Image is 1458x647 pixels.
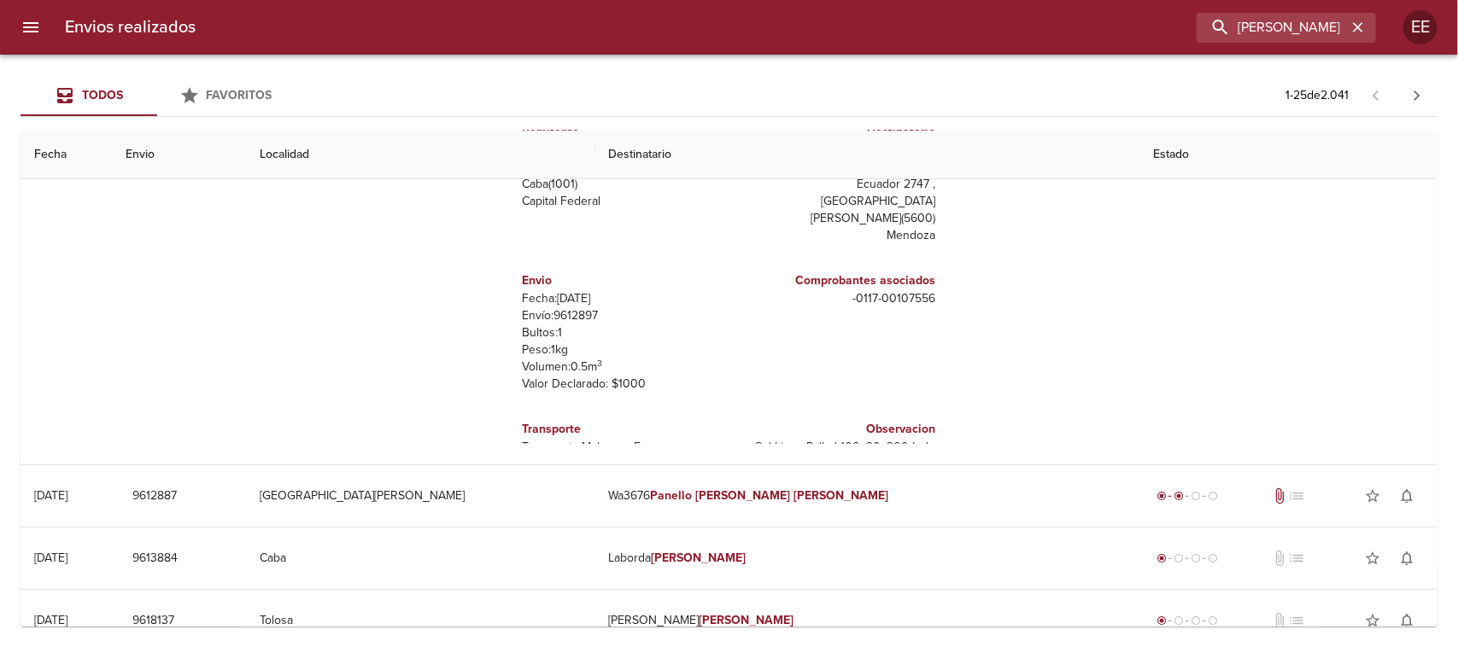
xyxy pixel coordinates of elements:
div: [DATE] [34,613,67,627]
p: Capital Federal [523,193,723,210]
th: Envio [112,131,247,179]
em: [PERSON_NAME] [696,488,791,503]
span: No tiene pedido asociado [1289,550,1306,567]
span: radio_button_unchecked [1191,615,1201,626]
div: [DATE] [34,551,67,565]
div: EE [1403,10,1438,44]
span: 9618137 [132,610,174,632]
button: Activar notificaciones [1390,479,1424,513]
p: Ecuador 2747 , [736,176,936,193]
th: Fecha [20,131,112,179]
p: 1 - 25 de 2.041 [1285,87,1349,104]
span: No tiene documentos adjuntos [1272,612,1289,629]
td: Wa3676 [595,465,1140,527]
input: buscar [1197,13,1347,43]
span: No tiene documentos adjuntos [1272,550,1289,567]
h6: Observacion [736,420,936,439]
span: radio_button_unchecked [1174,553,1184,563]
span: radio_button_unchecked [1208,553,1218,563]
span: 9613884 [132,548,178,569]
p: Transporte: Malargue Exp [523,439,723,456]
p: Envío: 9612897 [523,307,723,324]
span: Todos [82,88,123,102]
p: Peso: 1 kg [523,341,723,358]
span: Pagina anterior [1356,86,1397,103]
span: No tiene pedido asociado [1289,487,1306,504]
button: 9612887 [126,481,184,512]
p: Volumen: 0.5 m [523,358,723,376]
span: radio_button_unchecked [1191,553,1201,563]
p: [GEOGRAPHIC_DATA][PERSON_NAME] ( 5600 ) [736,193,936,227]
span: star_border [1364,550,1381,567]
em: Panello [651,488,693,503]
button: Agregar a favoritos [1356,603,1390,638]
button: 9613884 [126,543,184,574]
button: Activar notificaciones [1390,541,1424,575]
button: Agregar a favoritos [1356,541,1390,575]
h6: Transporte [523,420,723,439]
em: [PERSON_NAME] [699,613,793,627]
em: [PERSON_NAME] [793,488,888,503]
th: Localidad [246,131,594,179]
div: Abrir información de usuario [1403,10,1438,44]
button: Activar notificaciones [1390,603,1424,638]
span: Favoritos [207,88,272,102]
span: radio_button_unchecked [1191,491,1201,501]
span: Tiene documentos adjuntos [1272,487,1289,504]
p: Valor Declarado: $ 1000 [523,376,723,393]
button: menu [10,7,51,48]
p: Caba ( 1001 ) [523,176,723,193]
div: Despachado [1153,487,1221,504]
span: 9612887 [132,486,177,507]
span: star_border [1364,487,1381,504]
span: notifications_none [1398,487,1415,504]
div: Generado [1153,550,1221,567]
div: Tabs Envios [20,75,294,116]
div: Generado [1153,612,1221,629]
span: radio_button_checked [1174,491,1184,501]
button: Agregar a favoritos [1356,479,1390,513]
span: star_border [1364,612,1381,629]
span: radio_button_unchecked [1208,615,1218,626]
span: Pagina siguiente [1397,75,1438,116]
button: 9618137 [126,605,181,637]
th: Estado [1139,131,1438,179]
h6: Comprobantes asociados [736,271,936,290]
h6: Envio [523,271,723,290]
span: radio_button_checked [1156,615,1167,626]
td: Caba [246,528,594,589]
span: radio_button_checked [1156,491,1167,501]
span: radio_button_unchecked [1174,615,1184,626]
td: Laborda [595,528,1140,589]
div: [DATE] [34,488,67,503]
span: radio_button_unchecked [1208,491,1218,501]
span: radio_button_checked [1156,553,1167,563]
span: notifications_none [1398,612,1415,629]
span: No tiene pedido asociado [1289,612,1306,629]
h6: Envios realizados [65,14,196,41]
em: [PERSON_NAME] [652,551,747,565]
p: - 0117 - 00107556 [736,290,936,307]
th: Destinatario [595,131,1140,179]
p: Mendoza [736,227,936,244]
td: [GEOGRAPHIC_DATA][PERSON_NAME] [246,465,594,527]
sup: 3 [598,358,603,369]
p: Col Linea Pallad 100x20x200 Indu [736,439,936,456]
p: Fecha: [DATE] [523,290,723,307]
p: Bultos: 1 [523,324,723,341]
span: notifications_none [1398,550,1415,567]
